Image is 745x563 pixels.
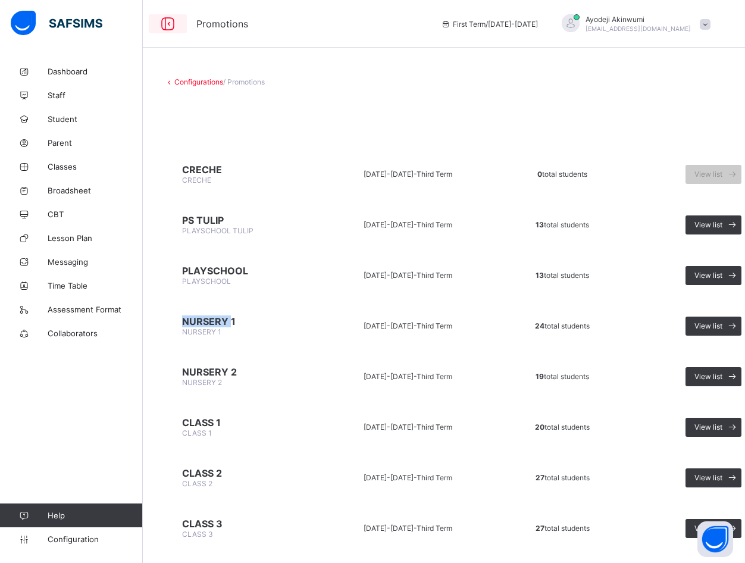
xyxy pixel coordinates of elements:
[694,473,722,482] span: View list
[364,170,417,179] span: [DATE]-[DATE] -
[364,423,417,431] span: [DATE]-[DATE] -
[536,524,544,533] b: 27
[417,321,452,330] span: Third Term
[537,170,542,179] b: 0
[697,521,733,557] button: Open asap
[48,534,142,544] span: Configuration
[182,265,300,277] span: PLAYSCHOOL
[48,511,142,520] span: Help
[694,271,722,280] span: View list
[364,220,417,229] span: [DATE]-[DATE] -
[694,321,722,330] span: View list
[364,524,417,533] span: [DATE]-[DATE] -
[48,138,143,148] span: Parent
[417,220,452,229] span: Third Term
[182,164,300,176] span: CRECHE
[536,220,589,229] span: total students
[586,25,691,32] span: [EMAIL_ADDRESS][DOMAIN_NAME]
[48,233,143,243] span: Lesson Plan
[536,524,590,533] span: total students
[223,77,265,86] span: / Promotions
[48,67,143,76] span: Dashboard
[364,473,417,482] span: [DATE]-[DATE] -
[417,170,452,179] span: Third Term
[48,114,143,124] span: Student
[182,327,221,336] span: NURSERY 1
[535,321,590,330] span: total students
[417,524,452,533] span: Third Term
[182,518,300,530] span: CLASS 3
[182,479,212,488] span: CLASS 2
[694,524,722,533] span: View list
[441,20,538,29] span: session/term information
[48,209,143,219] span: CBT
[694,372,722,381] span: View list
[536,220,544,229] b: 13
[182,378,222,387] span: NURSERY 2
[48,281,143,290] span: Time Table
[536,372,544,381] b: 19
[535,321,544,330] b: 24
[11,11,102,36] img: safsims
[537,170,587,179] span: total students
[182,277,231,286] span: PLAYSCHOOL
[196,18,423,30] span: Promotions
[182,214,300,226] span: PS TULIP
[536,271,589,280] span: total students
[48,90,143,100] span: Staff
[182,366,300,378] span: NURSERY 2
[48,329,143,338] span: Collaborators
[694,220,722,229] span: View list
[364,321,417,330] span: [DATE]-[DATE] -
[694,170,722,179] span: View list
[182,176,211,184] span: CRECHE
[535,423,544,431] b: 20
[182,530,213,539] span: CLASS 3
[417,423,452,431] span: Third Term
[182,417,300,428] span: CLASS 1
[182,467,300,479] span: CLASS 2
[586,15,691,24] span: Ayodeji Akinwumi
[550,14,716,34] div: AyodejiAkinwumi
[48,257,143,267] span: Messaging
[48,305,143,314] span: Assessment Format
[182,226,253,235] span: PLAYSCHOOL TULIP
[174,77,223,86] a: Configurations
[182,428,212,437] span: CLASS 1
[536,473,590,482] span: total students
[48,162,143,171] span: Classes
[536,473,544,482] b: 27
[417,372,452,381] span: Third Term
[182,315,300,327] span: NURSERY 1
[536,372,589,381] span: total students
[364,271,417,280] span: [DATE]-[DATE] -
[535,423,590,431] span: total students
[417,271,452,280] span: Third Term
[417,473,452,482] span: Third Term
[48,186,143,195] span: Broadsheet
[536,271,544,280] b: 13
[364,372,417,381] span: [DATE]-[DATE] -
[694,423,722,431] span: View list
